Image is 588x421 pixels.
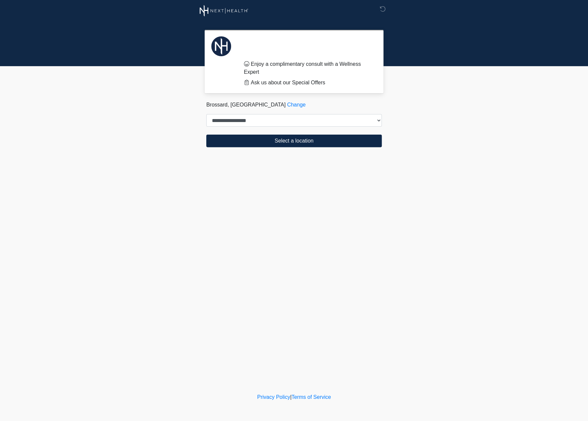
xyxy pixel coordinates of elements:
img: Agent Avatar [211,36,231,56]
a: Terms of Service [291,394,331,400]
a: | [290,394,291,400]
button: Select a location [206,135,382,147]
a: Privacy Policy [257,394,290,400]
li: Enjoy a complimentary consult with a Wellness Expert [244,60,372,76]
span: Brossard, [GEOGRAPHIC_DATA] [206,102,285,107]
a: Change [287,102,306,107]
li: Ask us about our Special Offers [244,79,372,87]
img: Next Health Wellness Logo [200,5,248,17]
